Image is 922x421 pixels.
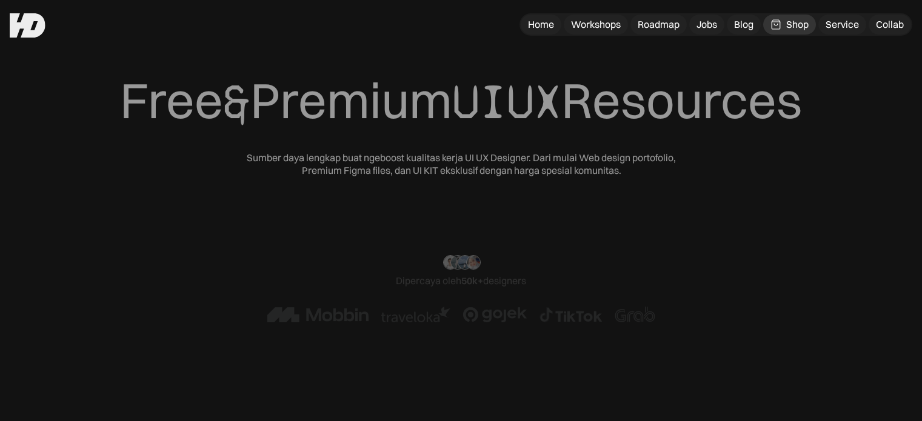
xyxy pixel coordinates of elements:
span: UIUX [452,72,561,132]
div: Free Premium Resources [120,71,802,132]
div: Blog [734,18,753,31]
div: Home [528,18,554,31]
div: Workshops [571,18,621,31]
a: Roadmap [630,15,687,35]
div: Service [826,18,859,31]
a: Blog [727,15,761,35]
span: & [223,72,250,132]
div: Roadmap [638,18,680,31]
div: Shop [786,18,809,31]
div: Jobs [697,18,717,31]
div: Dipercaya oleh designers [396,274,526,287]
a: Workshops [564,15,628,35]
div: Sumber daya lengkap buat ngeboost kualitas kerja UI UX Designer. Dari mulai Web design portofolio... [243,151,680,177]
a: Home [521,15,561,35]
a: Service [818,15,866,35]
span: 50k+ [461,274,483,287]
div: Collab [876,18,904,31]
a: Shop [763,15,816,35]
a: Collab [869,15,911,35]
a: Jobs [689,15,724,35]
